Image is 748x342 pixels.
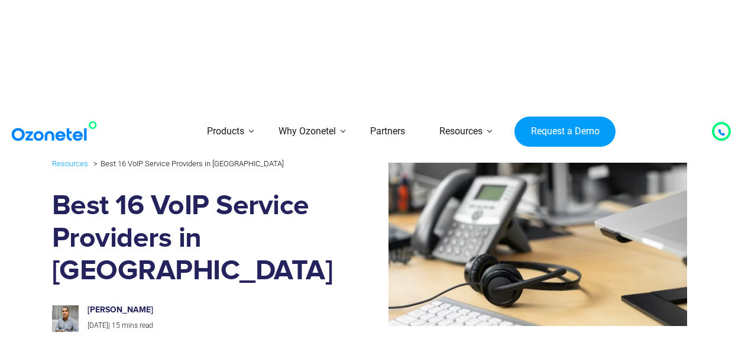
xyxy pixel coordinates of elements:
[88,320,308,333] p: |
[261,111,353,153] a: Why Ozonetel
[88,321,108,330] span: [DATE]
[514,117,616,147] a: Request a Demo
[90,156,284,171] li: Best 16 VoIP Service Providers in [GEOGRAPHIC_DATA]
[112,321,120,330] span: 15
[52,305,79,332] img: prashanth-kancherla_avatar-200x200.jpeg
[422,111,500,153] a: Resources
[353,111,422,153] a: Partners
[52,157,88,170] a: Resources
[122,321,153,330] span: mins read
[52,190,320,288] h1: Best 16 VoIP Service Providers in [GEOGRAPHIC_DATA]
[190,111,261,153] a: Products
[88,305,308,315] h6: [PERSON_NAME]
